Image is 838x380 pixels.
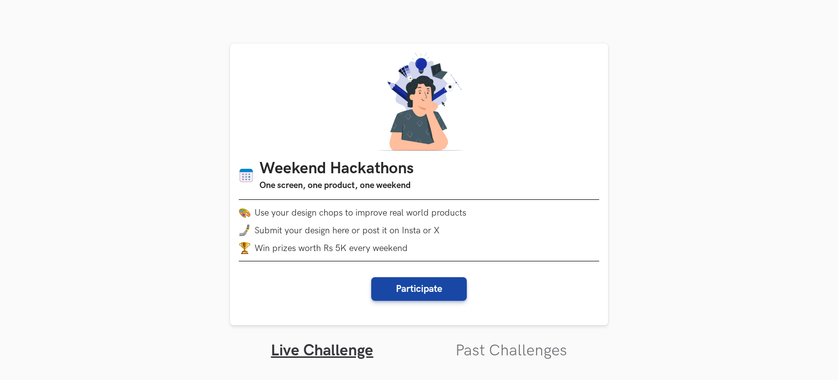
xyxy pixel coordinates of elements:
[239,242,251,254] img: trophy.png
[239,207,599,219] li: Use your design chops to improve real world products
[230,325,608,360] ul: Tabs Interface
[239,224,251,236] img: mobile-in-hand.png
[371,277,467,301] button: Participate
[239,242,599,254] li: Win prizes worth Rs 5K every weekend
[239,168,254,183] img: Calendar icon
[259,159,414,179] h1: Weekend Hackathons
[372,52,466,151] img: A designer thinking
[259,179,414,192] h3: One screen, one product, one weekend
[255,225,440,236] span: Submit your design here or post it on Insta or X
[455,341,567,360] a: Past Challenges
[239,207,251,219] img: palette.png
[271,341,373,360] a: Live Challenge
